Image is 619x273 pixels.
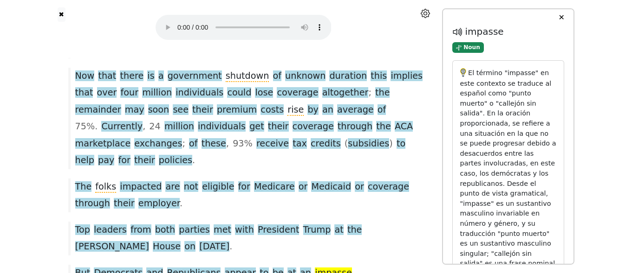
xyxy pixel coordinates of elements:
[180,198,182,210] span: .
[255,87,273,99] span: lose
[452,42,484,53] span: Noun
[217,104,257,116] span: premium
[130,224,151,236] span: from
[375,87,390,99] span: the
[98,155,114,166] span: pay
[303,224,331,236] span: Trump
[348,138,389,150] span: subsidies
[311,138,341,150] span: credits
[94,224,127,236] span: leaders
[97,87,117,99] span: over
[98,70,116,82] span: that
[395,121,413,133] span: ACA
[235,224,254,236] span: with
[378,104,386,116] span: of
[293,138,307,150] span: tax
[460,68,466,77] img: ai-brain-3.49b4ec7e03f3752d44d9.png
[299,181,308,193] span: or
[75,155,94,166] span: help
[307,104,319,116] span: by
[214,224,231,236] span: met
[199,241,229,253] span: [DATE]
[75,241,149,253] span: [PERSON_NAME]
[229,241,232,253] span: .
[192,155,195,166] span: .
[249,121,264,133] span: get
[277,87,318,99] span: coverage
[256,138,289,150] span: receive
[452,26,564,38] h5: impasse
[244,138,253,150] span: %
[120,87,138,99] span: four
[202,138,226,150] span: these
[347,224,362,236] span: the
[147,70,154,82] span: is
[376,121,391,133] span: the
[125,104,144,116] span: may
[95,181,116,193] span: folks
[143,121,145,133] span: ,
[75,224,90,236] span: Top
[553,9,570,26] button: ✕
[134,138,182,150] span: exchanges
[159,155,192,166] span: policies
[226,138,229,150] span: ,
[258,224,300,236] span: President
[329,70,367,82] span: duration
[226,70,269,82] span: shutdown
[114,198,135,210] span: their
[368,181,409,193] span: coverage
[238,181,250,193] span: for
[155,224,176,236] span: both
[311,181,351,193] span: Medicaid
[179,224,209,236] span: parties
[184,241,195,253] span: on
[86,121,98,133] span: %.
[322,87,369,99] span: altogether
[261,104,284,116] span: costs
[322,104,333,116] span: an
[164,121,194,133] span: million
[334,224,343,236] span: at
[273,70,282,82] span: of
[285,70,326,82] span: unknown
[148,104,169,116] span: soon
[189,138,198,150] span: of
[142,87,172,99] span: million
[176,87,223,99] span: individuals
[287,104,304,116] span: rise
[138,198,180,210] span: employer
[268,121,289,133] span: their
[202,181,234,193] span: eligible
[337,104,374,116] span: average
[391,70,423,82] span: implies
[198,121,246,133] span: individuals
[173,104,189,116] span: see
[101,121,143,133] span: Currently
[165,181,180,193] span: are
[75,70,95,82] span: Now
[192,104,213,116] span: their
[75,138,131,150] span: marketplace
[293,121,334,133] span: coverage
[75,87,93,99] span: that
[153,241,181,253] span: House
[368,87,371,99] span: ;
[345,138,348,150] span: (
[75,104,121,116] span: remainder
[182,138,185,150] span: ;
[149,121,160,133] span: 24
[184,181,198,193] span: not
[233,138,244,150] span: 93
[371,70,387,82] span: this
[134,155,155,166] span: their
[118,155,130,166] span: for
[58,7,65,22] button: ✖
[227,87,251,99] span: could
[355,181,364,193] span: or
[397,138,405,150] span: to
[75,181,92,193] span: The
[338,121,372,133] span: through
[254,181,294,193] span: Medicare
